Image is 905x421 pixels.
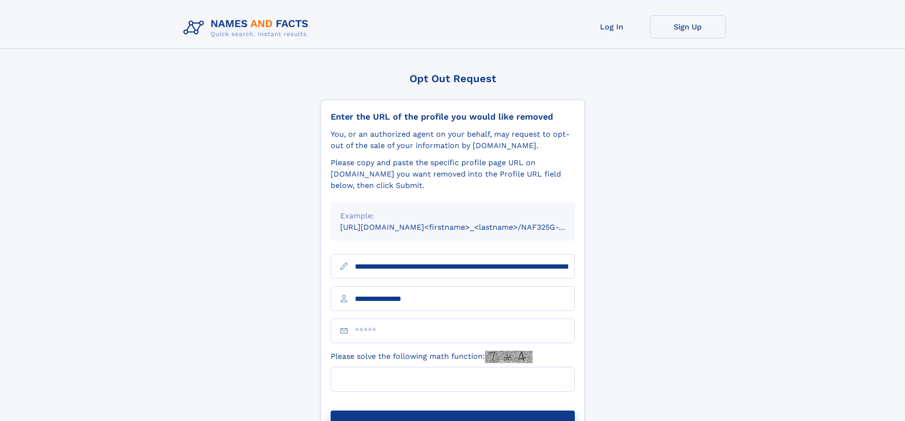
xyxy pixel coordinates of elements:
small: [URL][DOMAIN_NAME]<firstname>_<lastname>/NAF325G-xxxxxxxx [340,223,593,232]
div: Please copy and paste the specific profile page URL on [DOMAIN_NAME] you want removed into the Pr... [331,157,575,191]
img: Logo Names and Facts [180,15,316,41]
a: Log In [574,15,650,38]
div: Opt Out Request [321,73,585,84]
div: Enter the URL of the profile you would like removed [331,112,575,122]
div: Example: [340,210,565,222]
a: Sign Up [650,15,726,38]
label: Please solve the following math function: [331,351,533,363]
div: You, or an authorized agent on your behalf, may request to opt-out of the sale of your informatio... [331,129,575,151]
